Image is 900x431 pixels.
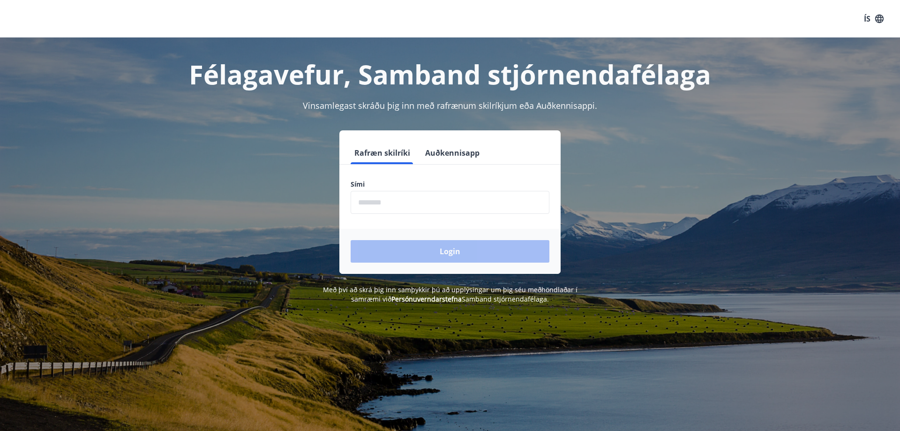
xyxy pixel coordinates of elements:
a: Persónuverndarstefna [391,295,462,303]
h1: Félagavefur, Samband stjórnendafélaga [124,56,776,92]
button: Auðkennisapp [421,142,483,164]
button: ÍS [859,10,889,27]
span: Vinsamlegast skráðu þig inn með rafrænum skilríkjum eða Auðkennisappi. [303,100,597,111]
span: Með því að skrá þig inn samþykkir þú að upplýsingar um þig séu meðhöndlaðar í samræmi við Samband... [323,285,577,303]
button: Rafræn skilríki [351,142,414,164]
label: Sími [351,180,549,189]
